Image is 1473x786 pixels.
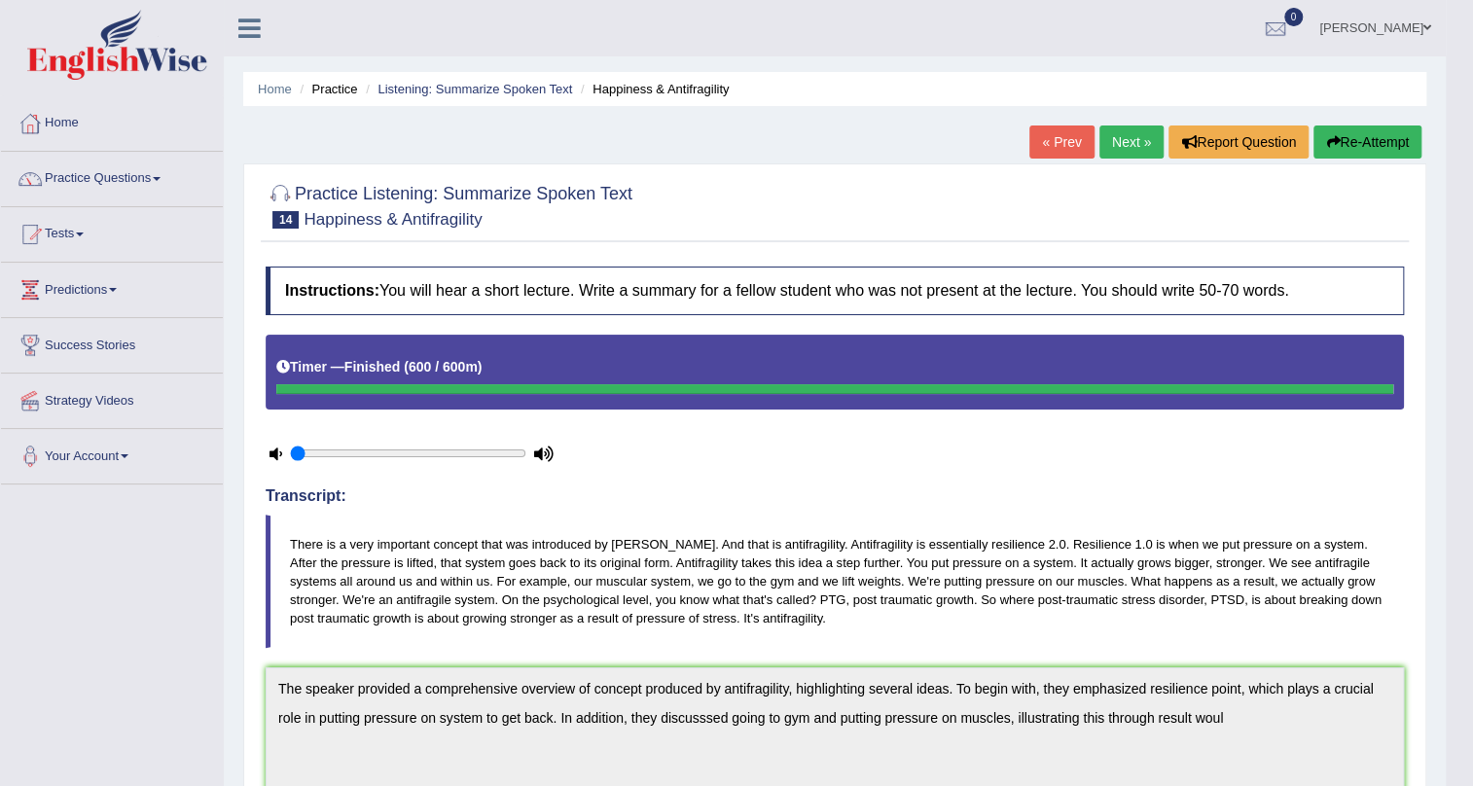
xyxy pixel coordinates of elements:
small: Happiness & Antifragility [304,210,482,229]
a: Listening: Summarize Spoken Text [377,82,572,96]
a: Your Account [1,429,223,478]
a: Predictions [1,263,223,311]
span: 0 [1284,8,1304,26]
a: Success Stories [1,318,223,367]
b: ( [404,359,409,375]
b: Finished [344,359,401,375]
a: Strategy Videos [1,374,223,422]
h2: Practice Listening: Summarize Spoken Text [266,180,632,229]
button: Report Question [1168,125,1309,159]
li: Practice [295,80,357,98]
b: Instructions: [285,282,379,299]
a: « Prev [1029,125,1094,159]
a: Practice Questions [1,152,223,200]
li: Happiness & Antifragility [576,80,729,98]
a: Tests [1,207,223,256]
b: 600 / 600m [409,359,478,375]
h4: Transcript: [266,487,1404,505]
blockquote: There is a very important concept that was introduced by [PERSON_NAME]. And that is antifragility... [266,515,1404,649]
a: Next » [1099,125,1164,159]
h5: Timer — [276,360,482,375]
button: Re-Attempt [1313,125,1421,159]
h4: You will hear a short lecture. Write a summary for a fellow student who was not present at the le... [266,267,1404,315]
a: Home [258,82,292,96]
a: Home [1,96,223,145]
span: 14 [272,211,299,229]
b: ) [478,359,483,375]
